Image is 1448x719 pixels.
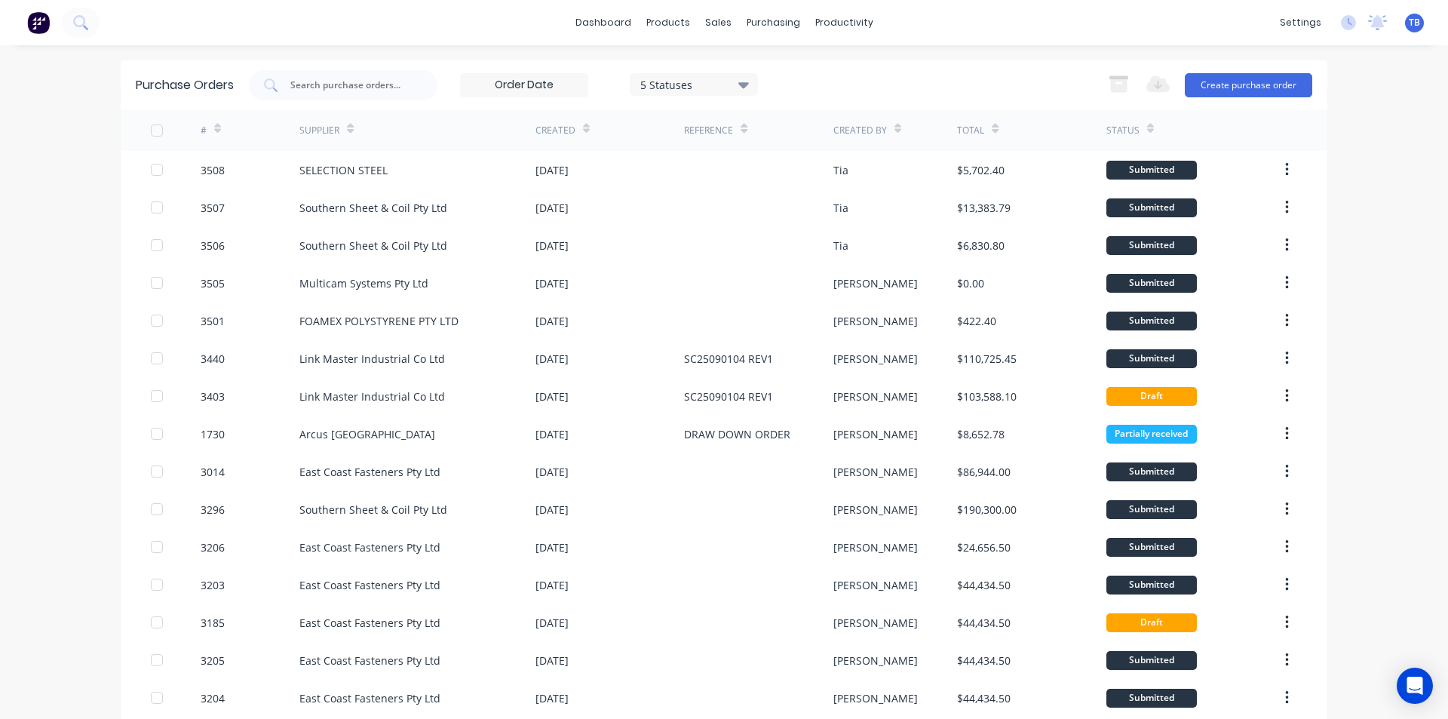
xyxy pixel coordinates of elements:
div: [DATE] [535,351,569,367]
div: purchasing [739,11,808,34]
div: $44,434.50 [957,690,1011,706]
div: Submitted [1106,161,1197,180]
div: 3205 [201,653,225,668]
div: Submitted [1106,312,1197,330]
div: $190,300.00 [957,502,1017,518]
div: DRAW DOWN ORDER [684,426,790,442]
div: settings [1272,11,1329,34]
div: 3204 [201,690,225,706]
div: $44,434.50 [957,615,1011,631]
div: [PERSON_NAME] [833,313,918,329]
div: # [201,124,207,137]
div: SC25090104 REV1 [684,351,773,367]
div: [DATE] [535,162,569,178]
div: Submitted [1106,576,1197,595]
div: SELECTION STEEL [299,162,388,178]
div: Submitted [1106,236,1197,255]
div: [DATE] [535,464,569,480]
div: East Coast Fasteners Pty Ltd [299,539,440,555]
div: [PERSON_NAME] [833,426,918,442]
div: $8,652.78 [957,426,1005,442]
div: 1730 [201,426,225,442]
a: dashboard [568,11,639,34]
div: 3014 [201,464,225,480]
div: $0.00 [957,275,984,291]
div: 3440 [201,351,225,367]
div: $110,725.45 [957,351,1017,367]
div: [PERSON_NAME] [833,615,918,631]
div: Submitted [1106,274,1197,293]
div: 3507 [201,200,225,216]
div: East Coast Fasteners Pty Ltd [299,615,440,631]
div: Submitted [1106,462,1197,481]
div: SC25090104 REV1 [684,389,773,404]
div: productivity [808,11,881,34]
div: 5 Statuses [640,76,748,92]
div: [DATE] [535,426,569,442]
div: Southern Sheet & Coil Pty Ltd [299,200,447,216]
div: [DATE] [535,313,569,329]
div: $6,830.80 [957,238,1005,253]
input: Search purchase orders... [289,78,414,93]
div: Draft [1106,387,1197,406]
div: Supplier [299,124,339,137]
div: East Coast Fasteners Pty Ltd [299,464,440,480]
div: Tia [833,238,848,253]
div: [PERSON_NAME] [833,464,918,480]
div: [DATE] [535,690,569,706]
div: $44,434.50 [957,577,1011,593]
div: [PERSON_NAME] [833,351,918,367]
div: Draft [1106,613,1197,632]
div: [DATE] [535,238,569,253]
div: [DATE] [535,577,569,593]
div: Created [535,124,575,137]
div: [DATE] [535,389,569,404]
div: 3206 [201,539,225,555]
div: Submitted [1106,349,1197,368]
img: Factory [27,11,50,34]
div: Created By [833,124,887,137]
div: sales [698,11,739,34]
div: Southern Sheet & Coil Pty Ltd [299,238,447,253]
div: [DATE] [535,653,569,668]
div: 3506 [201,238,225,253]
div: East Coast Fasteners Pty Ltd [299,690,440,706]
div: [DATE] [535,615,569,631]
div: [DATE] [535,502,569,518]
div: East Coast Fasteners Pty Ltd [299,577,440,593]
div: Reference [684,124,733,137]
div: Purchase Orders [136,76,234,94]
div: $44,434.50 [957,653,1011,668]
div: [PERSON_NAME] [833,275,918,291]
div: [DATE] [535,200,569,216]
div: 3203 [201,577,225,593]
div: FOAMEX POLYSTYRENE PTY LTD [299,313,459,329]
div: [PERSON_NAME] [833,389,918,404]
div: Open Intercom Messenger [1397,668,1433,704]
div: 3505 [201,275,225,291]
div: $24,656.50 [957,539,1011,555]
div: Submitted [1106,198,1197,217]
div: Link Master Industrial Co Ltd [299,351,445,367]
input: Order Date [461,74,587,97]
div: 3296 [201,502,225,518]
div: 3508 [201,162,225,178]
div: [DATE] [535,539,569,555]
div: Southern Sheet & Coil Pty Ltd [299,502,447,518]
div: Status [1106,124,1140,137]
div: Arcus [GEOGRAPHIC_DATA] [299,426,435,442]
div: [PERSON_NAME] [833,690,918,706]
div: [PERSON_NAME] [833,539,918,555]
div: Submitted [1106,689,1197,708]
div: Submitted [1106,651,1197,670]
div: Tia [833,162,848,178]
button: Create purchase order [1185,73,1312,97]
div: 3185 [201,615,225,631]
div: $422.40 [957,313,996,329]
div: Multicam Systems Pty Ltd [299,275,428,291]
div: [PERSON_NAME] [833,653,918,668]
div: East Coast Fasteners Pty Ltd [299,653,440,668]
div: $5,702.40 [957,162,1005,178]
div: $13,383.79 [957,200,1011,216]
div: 3403 [201,389,225,404]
